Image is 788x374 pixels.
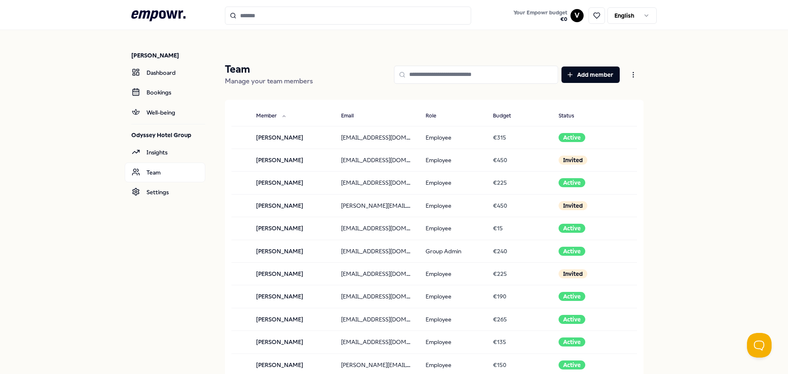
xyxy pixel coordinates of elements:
[493,316,507,323] span: € 265
[493,248,507,255] span: € 240
[250,126,334,149] td: [PERSON_NAME]
[419,308,486,330] td: Employee
[250,217,334,240] td: [PERSON_NAME]
[513,9,567,16] span: Your Empowr budget
[747,333,772,358] iframe: Help Scout Beacon - Open
[250,149,334,171] td: [PERSON_NAME]
[419,331,486,353] td: Employee
[493,202,507,209] span: € 450
[125,163,205,182] a: Team
[250,240,334,262] td: [PERSON_NAME]
[559,315,585,324] div: Active
[493,134,506,141] span: € 315
[334,126,419,149] td: [EMAIL_ADDRESS][DOMAIN_NAME]
[570,9,584,22] button: V
[419,108,453,124] button: Role
[125,83,205,102] a: Bookings
[552,108,591,124] button: Status
[334,217,419,240] td: [EMAIL_ADDRESS][DOMAIN_NAME]
[493,271,507,277] span: € 225
[250,262,334,285] td: [PERSON_NAME]
[493,225,503,232] span: € 15
[334,285,419,308] td: [EMAIL_ADDRESS][DOMAIN_NAME]
[561,67,620,83] button: Add member
[125,182,205,202] a: Settings
[623,67,644,83] button: Open menu
[559,269,587,278] div: Invited
[225,7,471,25] input: Search for products, categories or subcategories
[419,262,486,285] td: Employee
[131,51,205,60] p: [PERSON_NAME]
[493,179,507,186] span: € 225
[250,308,334,330] td: [PERSON_NAME]
[250,172,334,194] td: [PERSON_NAME]
[225,63,313,76] p: Team
[559,292,585,301] div: Active
[559,360,585,369] div: Active
[334,262,419,285] td: [EMAIL_ADDRESS][DOMAIN_NAME]
[559,133,585,142] div: Active
[334,240,419,262] td: [EMAIL_ADDRESS][DOMAIN_NAME]
[250,194,334,217] td: [PERSON_NAME]
[559,178,585,187] div: Active
[419,194,486,217] td: Employee
[125,63,205,83] a: Dashboard
[250,285,334,308] td: [PERSON_NAME]
[131,131,205,139] p: Odyssey Hotel Group
[225,77,313,85] span: Manage your team members
[559,247,585,256] div: Active
[334,331,419,353] td: [EMAIL_ADDRESS][DOMAIN_NAME]
[334,108,370,124] button: Email
[512,8,569,24] button: Your Empowr budget€0
[419,217,486,240] td: Employee
[334,149,419,171] td: [EMAIL_ADDRESS][DOMAIN_NAME]
[559,224,585,233] div: Active
[250,108,293,124] button: Member
[125,142,205,162] a: Insights
[334,172,419,194] td: [EMAIL_ADDRESS][DOMAIN_NAME]
[493,157,507,163] span: € 450
[125,103,205,122] a: Well-being
[559,201,587,210] div: Invited
[334,308,419,330] td: [EMAIL_ADDRESS][DOMAIN_NAME]
[510,7,570,24] a: Your Empowr budget€0
[486,108,527,124] button: Budget
[334,194,419,217] td: [PERSON_NAME][EMAIL_ADDRESS][PERSON_NAME][DOMAIN_NAME]
[493,293,506,300] span: € 190
[419,240,486,262] td: Group Admin
[513,16,567,23] span: € 0
[419,285,486,308] td: Employee
[419,172,486,194] td: Employee
[419,149,486,171] td: Employee
[419,126,486,149] td: Employee
[493,362,506,368] span: € 150
[250,331,334,353] td: [PERSON_NAME]
[559,156,587,165] div: Invited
